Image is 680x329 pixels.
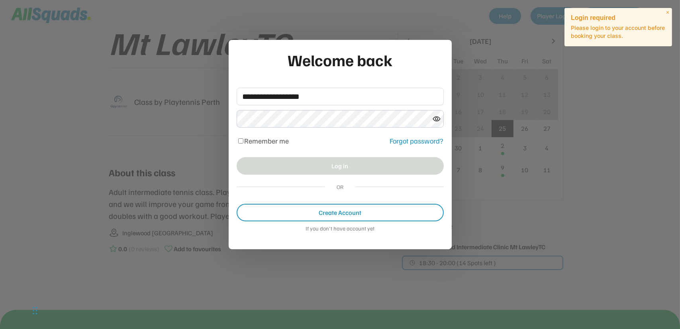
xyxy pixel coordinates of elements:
[237,204,444,221] button: Create Account
[666,9,669,16] span: ×
[237,225,444,233] div: If you don't have account yet
[245,136,289,145] label: Remember me
[333,183,347,191] div: OR
[237,48,444,72] div: Welcome back
[571,14,666,21] h2: Login required
[237,157,444,175] button: Log in
[571,24,666,40] p: Please login to your account before booking your class.
[390,136,444,146] div: Forgot password?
